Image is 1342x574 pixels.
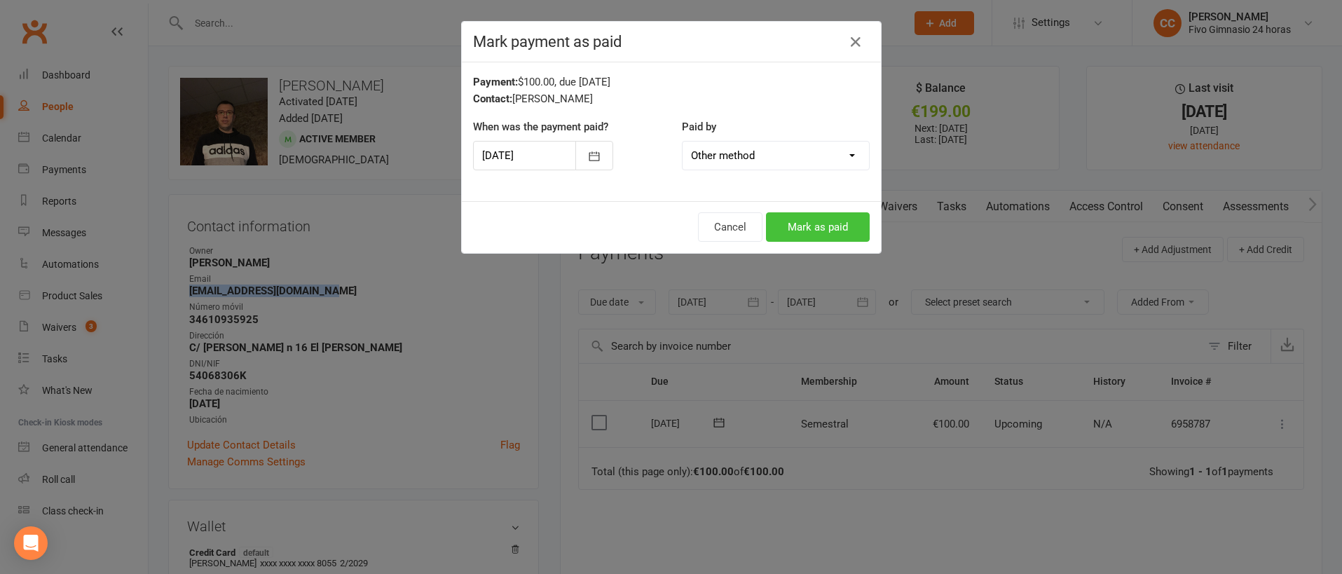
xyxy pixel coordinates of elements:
[473,33,870,50] h4: Mark payment as paid
[473,93,512,105] strong: Contact:
[473,90,870,107] div: [PERSON_NAME]
[473,76,518,88] strong: Payment:
[766,212,870,242] button: Mark as paid
[844,31,867,53] button: Close
[473,74,870,90] div: $100.00, due [DATE]
[682,118,716,135] label: Paid by
[14,526,48,560] div: Open Intercom Messenger
[473,118,608,135] label: When was the payment paid?
[698,212,762,242] button: Cancel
